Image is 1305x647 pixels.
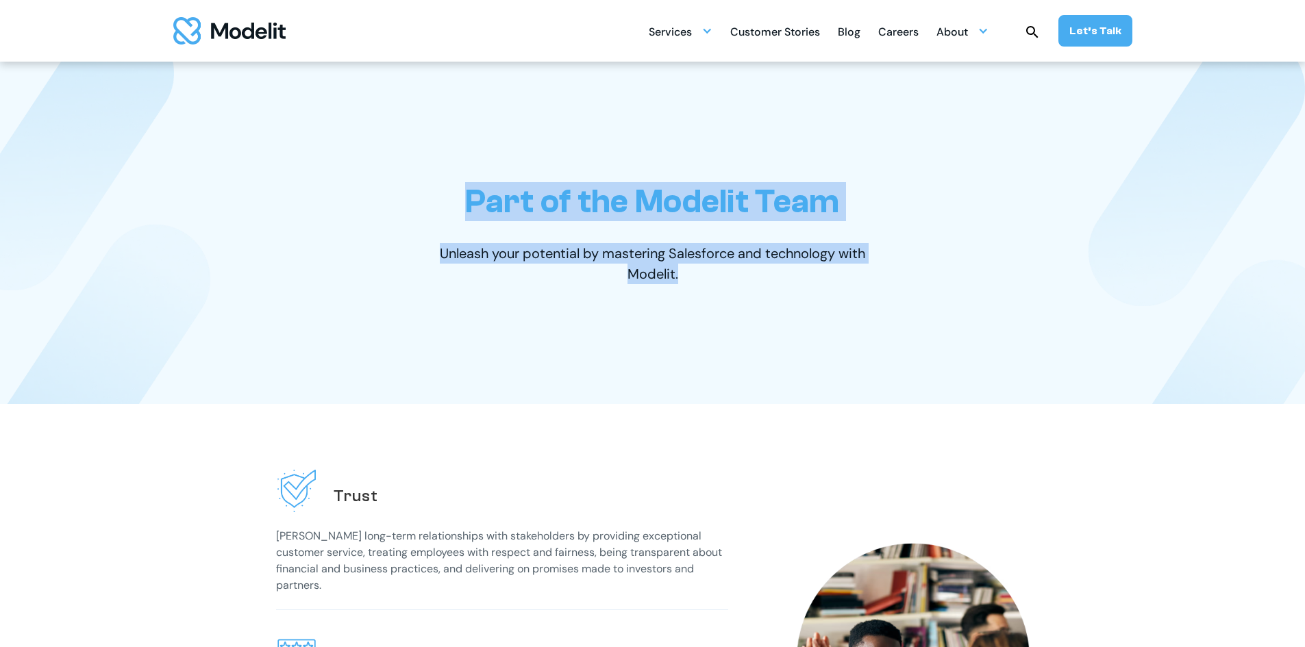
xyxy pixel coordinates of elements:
img: modelit logo [173,17,286,45]
div: Let’s Talk [1069,23,1121,38]
a: Careers [878,18,919,45]
div: About [936,20,968,47]
div: About [936,18,989,45]
div: Blog [838,20,860,47]
a: Let’s Talk [1058,15,1132,47]
div: Services [649,18,712,45]
a: Customer Stories [730,18,820,45]
a: Blog [838,18,860,45]
p: Unleash your potential by mastering Salesforce and technology with Modelit. [417,243,889,284]
h2: Trust [334,485,378,507]
h1: Part of the Modelit Team [465,182,839,221]
p: [PERSON_NAME] long-term relationships with stakeholders by providing exceptional customer service... [276,528,728,594]
a: home [173,17,286,45]
div: Services [649,20,692,47]
div: Careers [878,20,919,47]
div: Customer Stories [730,20,820,47]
